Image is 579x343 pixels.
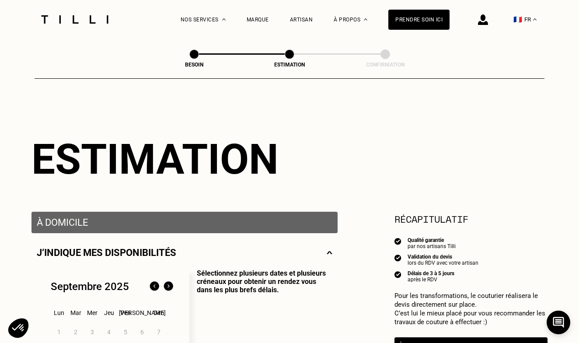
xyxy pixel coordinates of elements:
div: Besoin [150,62,238,68]
img: Menu déroulant à propos [364,18,367,21]
img: icon list info [394,237,401,245]
img: Mois précédent [147,280,161,294]
div: par nos artisans Tilli [408,243,456,249]
img: svg+xml;base64,PHN2ZyBmaWxsPSJub25lIiBoZWlnaHQ9IjE0IiB2aWV3Qm94PSIwIDAgMjggMTQiIHdpZHRoPSIyOCIgeG... [327,247,332,258]
div: Estimation [246,62,333,68]
span: 🇫🇷 [513,15,522,24]
p: À domicile [37,217,332,228]
img: icon list info [394,270,401,278]
div: Validation du devis [408,254,478,260]
img: icône connexion [478,14,488,25]
a: Artisan [290,17,313,23]
div: Estimation [31,135,548,184]
section: Récapitulatif [394,212,548,226]
img: menu déroulant [533,18,537,21]
p: Pour les transformations, le couturier réalisera le devis directement sur place. C’est lui le mie... [394,291,548,326]
img: icon list info [394,254,401,262]
div: Confirmation [342,62,429,68]
img: Logo du service de couturière Tilli [38,15,112,24]
div: après le RDV [408,276,454,283]
p: J‘indique mes disponibilités [37,247,176,258]
img: Mois suivant [161,280,175,294]
img: Menu déroulant [222,18,226,21]
div: Septembre 2025 [51,280,129,293]
div: Délais de 3 à 5 jours [408,270,454,276]
a: Prendre soin ici [388,10,450,30]
div: lors du RDV avec votre artisan [408,260,478,266]
a: Marque [247,17,269,23]
div: Qualité garantie [408,237,456,243]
